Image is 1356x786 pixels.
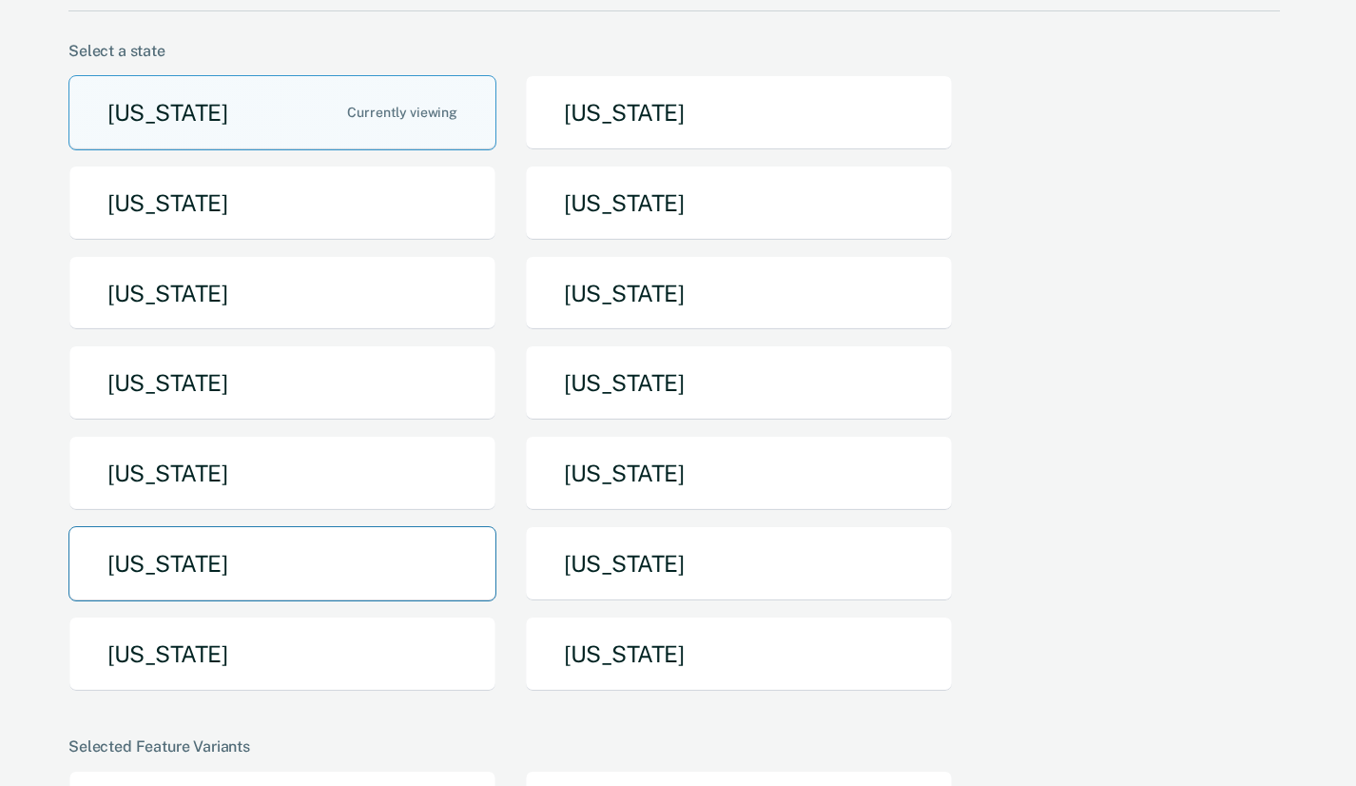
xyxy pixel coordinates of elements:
[68,436,496,511] button: [US_STATE]
[525,256,953,331] button: [US_STATE]
[525,526,953,601] button: [US_STATE]
[525,617,953,692] button: [US_STATE]
[68,526,496,601] button: [US_STATE]
[68,345,496,421] button: [US_STATE]
[68,737,1280,756] div: Selected Feature Variants
[68,75,496,150] button: [US_STATE]
[525,345,953,421] button: [US_STATE]
[68,256,496,331] button: [US_STATE]
[525,166,953,241] button: [US_STATE]
[68,617,496,692] button: [US_STATE]
[525,436,953,511] button: [US_STATE]
[68,42,1280,60] div: Select a state
[525,75,953,150] button: [US_STATE]
[68,166,496,241] button: [US_STATE]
